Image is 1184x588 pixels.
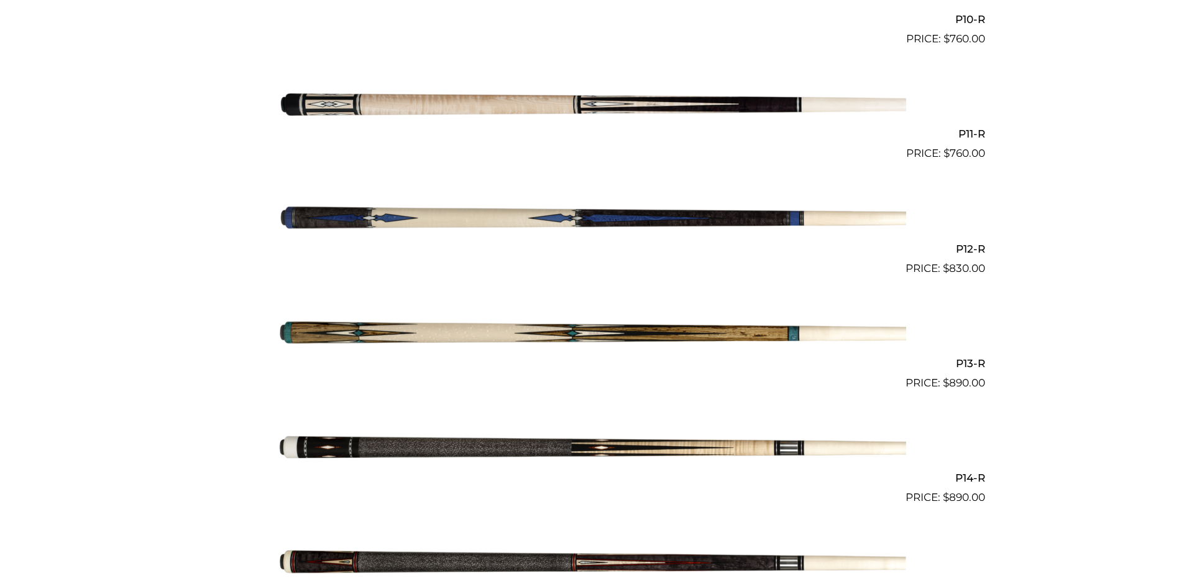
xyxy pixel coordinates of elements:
[278,52,906,157] img: P11-R
[943,32,950,45] span: $
[943,147,950,159] span: $
[943,32,985,45] bdi: 760.00
[200,167,985,276] a: P12-R $830.00
[200,352,985,375] h2: P13-R
[200,396,985,506] a: P14-R $890.00
[200,237,985,260] h2: P12-R
[200,123,985,146] h2: P11-R
[200,282,985,391] a: P13-R $890.00
[278,282,906,386] img: P13-R
[943,147,985,159] bdi: 760.00
[200,7,985,30] h2: P10-R
[278,396,906,501] img: P14-R
[943,491,949,503] span: $
[943,262,949,274] span: $
[943,376,949,389] span: $
[943,491,985,503] bdi: 890.00
[943,262,985,274] bdi: 830.00
[200,467,985,490] h2: P14-R
[943,376,985,389] bdi: 890.00
[200,52,985,162] a: P11-R $760.00
[278,167,906,271] img: P12-R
